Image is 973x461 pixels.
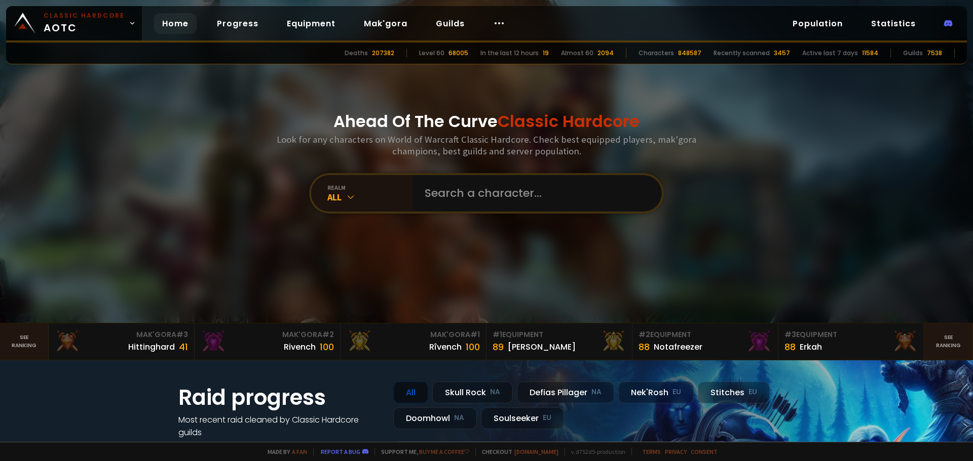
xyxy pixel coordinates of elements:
[561,49,593,58] div: Almost 60
[454,413,464,423] small: NA
[481,407,564,429] div: Soulseeker
[784,13,851,34] a: Population
[672,387,681,397] small: EU
[784,329,796,340] span: # 3
[49,323,195,360] a: Mak'Gora#3Hittinghard41
[393,382,428,403] div: All
[347,329,480,340] div: Mak'Gora
[284,341,316,353] div: Rivench
[543,413,551,423] small: EU
[201,329,334,340] div: Mak'Gora
[419,49,444,58] div: Level 60
[322,329,334,340] span: # 2
[372,49,394,58] div: 207382
[178,382,381,413] h1: Raid progress
[490,387,500,397] small: NA
[749,387,757,397] small: EU
[927,49,942,58] div: 7538
[470,329,480,340] span: # 1
[429,341,462,353] div: Rîvench
[419,175,650,212] input: Search a character...
[345,49,368,58] div: Deaths
[493,329,626,340] div: Equipment
[55,329,188,340] div: Mak'Gora
[261,448,307,455] span: Made by
[863,13,924,34] a: Statistics
[802,49,858,58] div: Active last 7 days
[639,329,772,340] div: Equipment
[639,340,650,354] div: 88
[618,382,694,403] div: Nek'Rosh
[784,329,918,340] div: Equipment
[642,448,661,455] a: Terms
[320,340,334,354] div: 100
[333,109,640,134] h1: Ahead Of The Curve
[393,407,477,429] div: Doomhowl
[665,448,687,455] a: Privacy
[493,340,504,354] div: 89
[565,448,625,455] span: v. d752d5 - production
[698,382,770,403] div: Stitches
[466,340,480,354] div: 100
[356,13,416,34] a: Mak'gora
[508,341,576,353] div: [PERSON_NAME]
[475,448,558,455] span: Checkout
[419,448,469,455] a: Buy me a coffee
[279,13,344,34] a: Equipment
[514,448,558,455] a: [DOMAIN_NAME]
[292,448,307,455] a: a fan
[714,49,770,58] div: Recently scanned
[154,13,197,34] a: Home
[778,323,924,360] a: #3Equipment88Erkah
[591,387,602,397] small: NA
[924,323,973,360] a: Seeranking
[327,191,413,203] div: All
[195,323,341,360] a: Mak'Gora#2Rivench100
[632,323,778,360] a: #2Equipment88Notafreezer
[321,448,360,455] a: Report a bug
[428,13,473,34] a: Guilds
[176,329,188,340] span: # 3
[903,49,923,58] div: Guilds
[44,11,125,35] span: AOTC
[639,49,674,58] div: Characters
[432,382,513,403] div: Skull Rock
[691,448,718,455] a: Consent
[209,13,267,34] a: Progress
[44,11,125,20] small: Classic Hardcore
[597,49,614,58] div: 2094
[128,341,175,353] div: Hittinghard
[800,341,822,353] div: Erkah
[654,341,702,353] div: Notafreezer
[480,49,539,58] div: In the last 12 hours
[493,329,502,340] span: # 1
[448,49,468,58] div: 68005
[375,448,469,455] span: Support me,
[273,134,700,157] h3: Look for any characters on World of Warcraft Classic Hardcore. Check best equipped players, mak'g...
[6,6,142,40] a: Classic HardcoreAOTC
[774,49,790,58] div: 3457
[178,439,244,451] a: See all progress
[678,49,701,58] div: 848587
[341,323,486,360] a: Mak'Gora#1Rîvench100
[178,413,381,439] h4: Most recent raid cleaned by Classic Hardcore guilds
[327,184,413,191] div: realm
[862,49,878,58] div: 11584
[498,110,640,133] span: Classic Hardcore
[639,329,650,340] span: # 2
[486,323,632,360] a: #1Equipment89[PERSON_NAME]
[517,382,614,403] div: Defias Pillager
[784,340,796,354] div: 88
[179,340,188,354] div: 41
[543,49,549,58] div: 19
